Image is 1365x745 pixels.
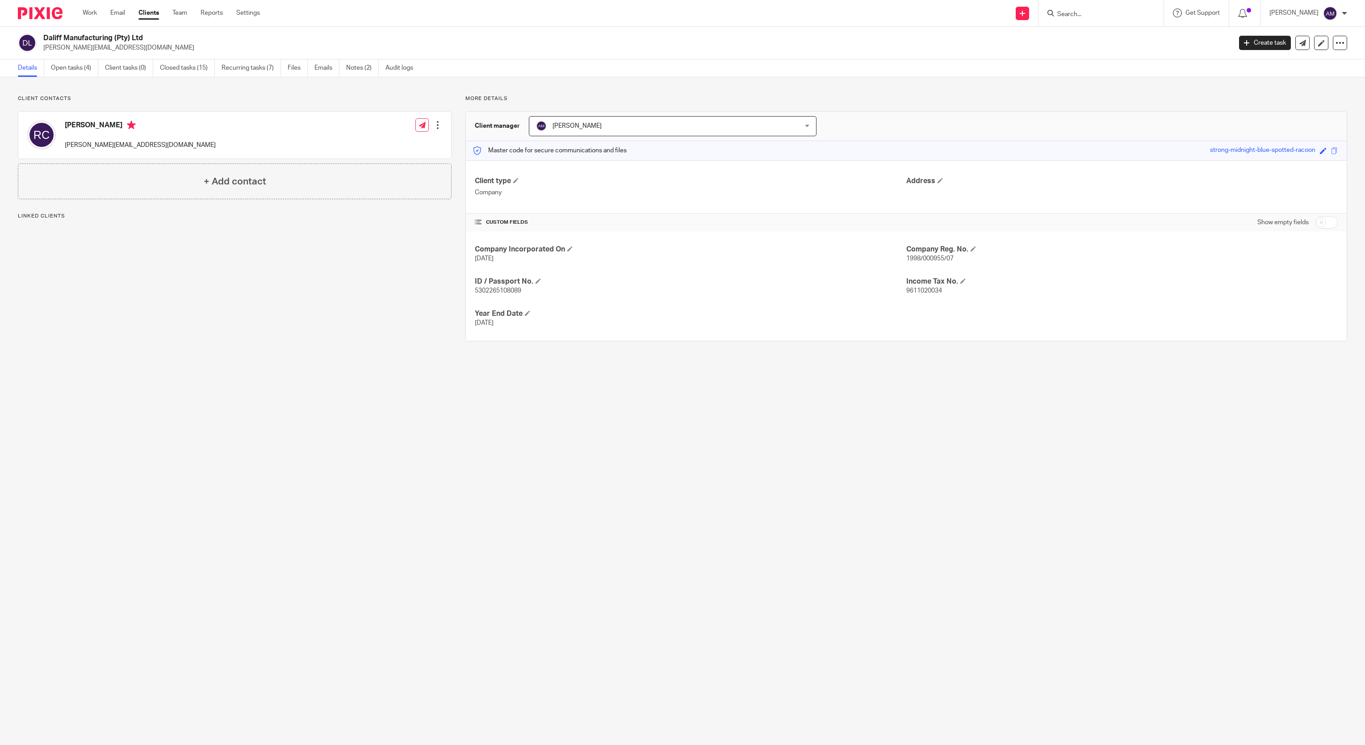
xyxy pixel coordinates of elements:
[906,277,1338,286] h4: Income Tax No.
[1323,6,1337,21] img: svg%3E
[906,288,942,294] span: 9611020034
[222,59,281,77] a: Recurring tasks (7)
[475,255,494,262] span: [DATE]
[65,141,216,150] p: [PERSON_NAME][EMAIL_ADDRESS][DOMAIN_NAME]
[475,320,494,326] span: [DATE]
[18,33,37,52] img: svg%3E
[475,245,906,254] h4: Company Incorporated On
[465,95,1347,102] p: More details
[906,176,1338,186] h4: Address
[18,213,452,220] p: Linked clients
[43,33,989,43] h2: Daliff Manufacturing (Pty) Ltd
[105,59,153,77] a: Client tasks (0)
[18,95,452,102] p: Client contacts
[475,219,906,226] h4: CUSTOM FIELDS
[1056,11,1137,19] input: Search
[83,8,97,17] a: Work
[536,121,547,131] img: svg%3E
[160,59,215,77] a: Closed tasks (15)
[65,121,216,132] h4: [PERSON_NAME]
[346,59,379,77] a: Notes (2)
[385,59,420,77] a: Audit logs
[475,176,906,186] h4: Client type
[475,277,906,286] h4: ID / Passport No.
[127,121,136,130] i: Primary
[475,188,906,197] p: Company
[473,146,627,155] p: Master code for secure communications and files
[43,43,1226,52] p: [PERSON_NAME][EMAIL_ADDRESS][DOMAIN_NAME]
[553,123,602,129] span: [PERSON_NAME]
[236,8,260,17] a: Settings
[201,8,223,17] a: Reports
[475,309,906,318] h4: Year End Date
[906,245,1338,254] h4: Company Reg. No.
[1269,8,1319,17] p: [PERSON_NAME]
[906,255,954,262] span: 1998/000955/07
[138,8,159,17] a: Clients
[314,59,339,77] a: Emails
[288,59,308,77] a: Files
[27,121,56,149] img: svg%3E
[1257,218,1309,227] label: Show empty fields
[1185,10,1220,16] span: Get Support
[204,175,266,188] h4: + Add contact
[51,59,98,77] a: Open tasks (4)
[1210,146,1315,156] div: strong-midnight-blue-spotted-racoon
[172,8,187,17] a: Team
[1239,36,1291,50] a: Create task
[475,121,520,130] h3: Client manager
[110,8,125,17] a: Email
[18,59,44,77] a: Details
[475,288,521,294] span: 5302265108089
[18,7,63,19] img: Pixie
